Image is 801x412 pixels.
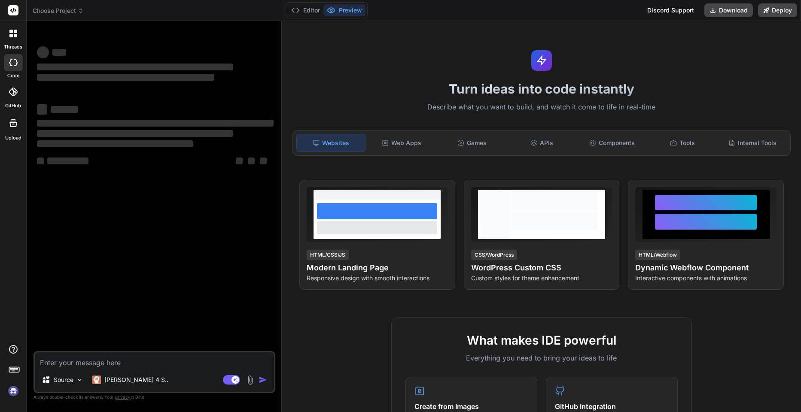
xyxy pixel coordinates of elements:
span: ‌ [52,49,66,56]
p: [PERSON_NAME] 4 S.. [104,376,168,384]
button: Download [704,3,753,17]
span: ‌ [37,120,274,127]
h4: Modern Landing Page [307,262,448,274]
button: Deploy [758,3,797,17]
span: Choose Project [33,6,84,15]
p: Responsive design with smooth interactions [307,274,448,282]
p: Everything you need to bring your ideas to life [405,353,678,363]
p: Custom styles for theme enhancement [471,274,612,282]
span: ‌ [248,158,255,164]
span: privacy [115,394,131,400]
h4: GitHub Integration [555,401,669,412]
span: ‌ [37,158,44,164]
button: Editor [288,4,323,16]
span: ‌ [260,158,267,164]
label: Upload [5,134,21,142]
span: ‌ [236,158,243,164]
h4: Dynamic Webflow Component [635,262,777,274]
h4: Create from Images [414,401,528,412]
p: Source [54,376,73,384]
button: Preview [323,4,365,16]
div: Tools [648,134,716,152]
span: ‌ [37,104,47,115]
img: attachment [245,375,255,385]
img: Pick Models [76,376,83,384]
div: Websites [296,134,365,152]
span: ‌ [37,130,233,137]
div: Web Apps [367,134,436,152]
div: CSS/WordPress [471,250,517,260]
span: ‌ [47,158,88,164]
p: Always double-check its answers. Your in Bind [34,393,275,401]
div: HTML/Webflow [635,250,680,260]
div: Components [578,134,646,152]
h4: WordPress Custom CSS [471,262,612,274]
img: signin [6,384,21,398]
div: Discord Support [642,3,699,17]
span: ‌ [37,46,49,58]
h2: What makes IDE powerful [405,331,678,349]
label: GitHub [5,102,21,109]
img: icon [259,376,267,384]
div: HTML/CSS/JS [307,250,349,260]
span: ‌ [37,74,214,81]
h1: Turn ideas into code instantly [287,81,796,97]
div: APIs [508,134,576,152]
p: Interactive components with animations [635,274,777,282]
div: Internal Tools [719,134,787,152]
img: Claude 4 Sonnet [92,376,101,384]
span: ‌ [37,64,233,70]
span: ‌ [51,106,78,113]
span: ‌ [37,140,193,147]
label: code [7,72,19,79]
label: threads [4,43,22,51]
p: Describe what you want to build, and watch it come to life in real-time [287,102,796,113]
div: Games [438,134,506,152]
